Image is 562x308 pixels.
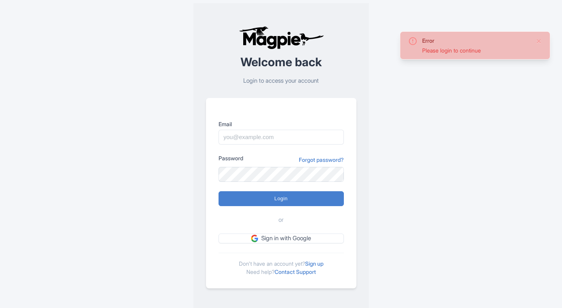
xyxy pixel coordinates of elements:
[219,234,344,243] a: Sign in with Google
[219,120,344,128] label: Email
[422,46,529,54] div: Please login to continue
[219,154,243,162] label: Password
[251,235,258,242] img: google.svg
[299,156,344,164] a: Forgot password?
[219,253,344,276] div: Don't have an account yet? Need help?
[275,268,316,275] a: Contact Support
[422,36,529,45] div: Error
[536,36,542,46] button: Close
[219,130,344,145] input: you@example.com
[278,216,284,225] span: or
[219,191,344,206] input: Login
[206,56,356,69] h2: Welcome back
[237,26,325,49] img: logo-ab69f6fb50320c5b225c76a69d11143b.png
[206,76,356,85] p: Login to access your account
[305,260,323,267] a: Sign up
